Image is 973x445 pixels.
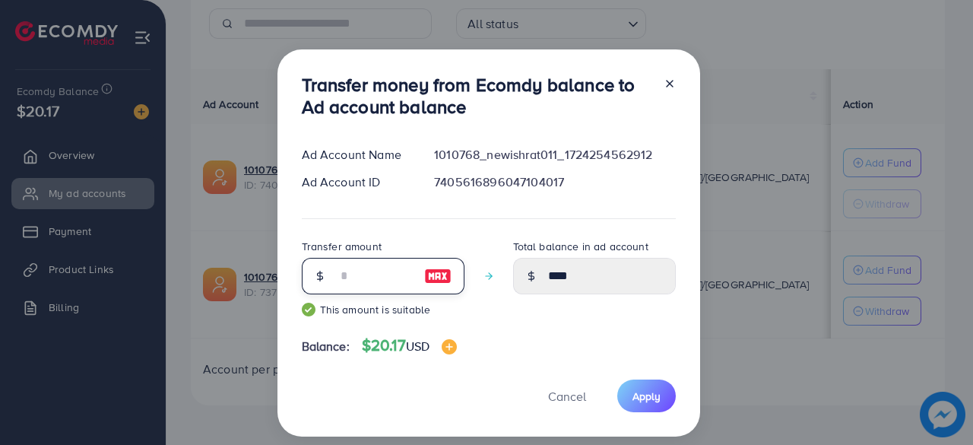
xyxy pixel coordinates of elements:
[302,338,350,355] span: Balance:
[422,173,687,191] div: 7405616896047104017
[548,388,586,405] span: Cancel
[529,380,605,412] button: Cancel
[302,303,315,316] img: guide
[290,173,423,191] div: Ad Account ID
[290,146,423,164] div: Ad Account Name
[513,239,648,254] label: Total balance in ad account
[422,146,687,164] div: 1010768_newishrat011_1724254562912
[617,380,676,412] button: Apply
[406,338,429,354] span: USD
[302,302,464,317] small: This amount is suitable
[302,74,651,118] h3: Transfer money from Ecomdy balance to Ad account balance
[302,239,382,254] label: Transfer amount
[424,267,452,285] img: image
[362,336,457,355] h4: $20.17
[442,339,457,354] img: image
[632,389,661,404] span: Apply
